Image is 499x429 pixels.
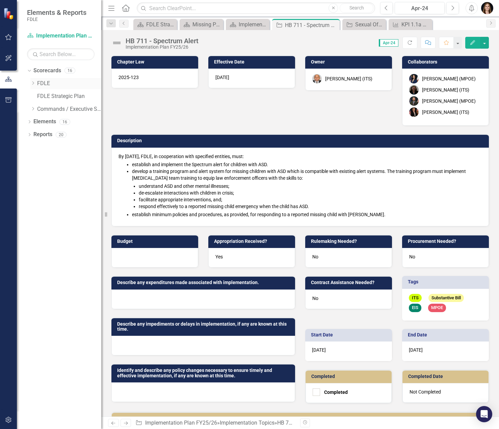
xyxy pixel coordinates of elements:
span: [DATE] [409,347,423,353]
a: Implementation Plan FY25/26 [228,20,268,29]
a: Implementation Topics [220,420,274,426]
div: Apr-24 [397,4,442,12]
p: By [DATE], FDLE, in cooperation with specified entities, must: [119,153,482,160]
img: Heather Faulkner [481,2,493,14]
h3: Identify and describe any policy changes necessary to ensure timely and effective implementation,... [117,368,292,378]
li: facilitate appropriate interventions, and; [139,196,482,203]
div: Open Intercom Messenger [476,406,492,422]
h3: Describe any impediments or delays in implementation, if any are known at this time. [117,322,292,332]
span: Search [349,5,364,10]
div: Implementation Plan FY25/26 [126,45,199,50]
img: Nicole Howard [409,85,419,95]
a: KPI 1.1a PCAT % of cases new/closed [390,20,430,29]
h3: Budget [117,239,195,244]
h3: Tags [408,279,485,284]
div: [PERSON_NAME] (ITS) [422,86,469,93]
a: Implementation Plan FY25/26 [145,420,217,426]
a: Elements [33,118,56,126]
img: Joey Hornsby [312,74,322,83]
h3: Collaborators [408,59,485,65]
h3: Start Date [311,332,389,337]
div: 20 [56,132,67,137]
h3: End Date [408,332,485,337]
a: FDLE Strategic Plan [37,93,101,100]
li: understand ASD and other mental illnesses; [139,183,482,190]
p: 2025-123 [119,74,191,81]
h3: Describe any expenditures made associated with implementation. [117,280,292,285]
li: de-escalate interactions with children in crisis; [139,190,482,196]
div: [PERSON_NAME] (MPOE) [422,98,476,104]
img: Erica Wolaver [409,107,419,117]
span: Substantive Bill [428,294,464,302]
div: HB 711 - Spectrum Alert [285,21,338,29]
div: KPI 1.1a PCAT % of cases new/closed [401,20,430,29]
img: ClearPoint Strategy [3,7,15,19]
span: Elements & Reports [27,8,86,17]
h3: Contract Assistance Needed? [311,280,389,285]
input: Search Below... [27,48,95,60]
img: Not Defined [111,37,122,48]
p: develop a training program and alert system for missing children with ASD which is compatible wit... [132,168,482,181]
h3: Rulemaking Needed? [311,239,389,244]
small: FDLE [27,17,86,22]
h3: July Update [117,416,485,421]
h3: Appropriation Received? [214,239,292,244]
button: Apr-24 [395,2,445,14]
h3: Owner [311,59,389,65]
h3: Procurement Needed? [408,239,485,244]
a: Missing Persons & Offender Enforcement Landing Page [181,20,221,29]
span: [DATE] [215,75,229,80]
div: » » [135,419,295,427]
li: establish minimum policies and procedures, as provided, for responding to a reported missing chil... [132,211,482,218]
span: MPOE [428,304,446,312]
div: Missing Persons & Offender Enforcement Landing Page [192,20,221,29]
div: Implementation Plan FY25/26 [239,20,268,29]
div: [PERSON_NAME] (ITS) [422,109,469,116]
h3: Completed Date [408,374,485,379]
a: Reports [33,131,52,138]
a: FDLE [37,80,101,87]
h3: Effective Date [214,59,292,65]
img: Melissa Bujeda [409,74,419,83]
a: Commands / Executive Support Branch [37,105,101,113]
span: [DATE] [312,347,326,353]
div: [PERSON_NAME] (MPOE) [422,75,476,82]
div: Not Completed [402,383,489,403]
span: Apr-24 [379,39,398,47]
input: Search ClearPoint... [137,2,375,14]
h3: Description [117,138,485,143]
a: FDLE Strategic Plan [135,20,175,29]
span: ITS [409,294,422,302]
h3: Completed [311,374,388,379]
div: HB 711 - Spectrum Alert [277,420,334,426]
h3: Chapter Law [117,59,195,65]
a: Implementation Plan FY25/26 [27,32,95,40]
li: respond effectively to a reported missing child emergency when the child has ASD. [139,203,482,210]
div: 16 [59,119,70,125]
span: Yes [215,254,223,259]
div: FDLE Strategic Plan [146,20,175,29]
div: 16 [64,68,75,74]
div: Sexual Offender/Predator Enforcement Staffing [355,20,384,29]
span: EIS [409,304,421,312]
li: establish and implement the Spectrum alert for children with ASD. [132,161,482,168]
button: Search [340,3,373,13]
span: No [409,254,415,259]
img: John McClellan [409,96,419,106]
div: HB 711 - Spectrum Alert [126,37,199,45]
span: No [312,296,318,301]
a: Sexual Offender/Predator Enforcement Staffing [344,20,384,29]
div: [PERSON_NAME] (ITS) [325,75,372,82]
span: No [312,254,318,259]
a: Scorecards [33,67,61,75]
